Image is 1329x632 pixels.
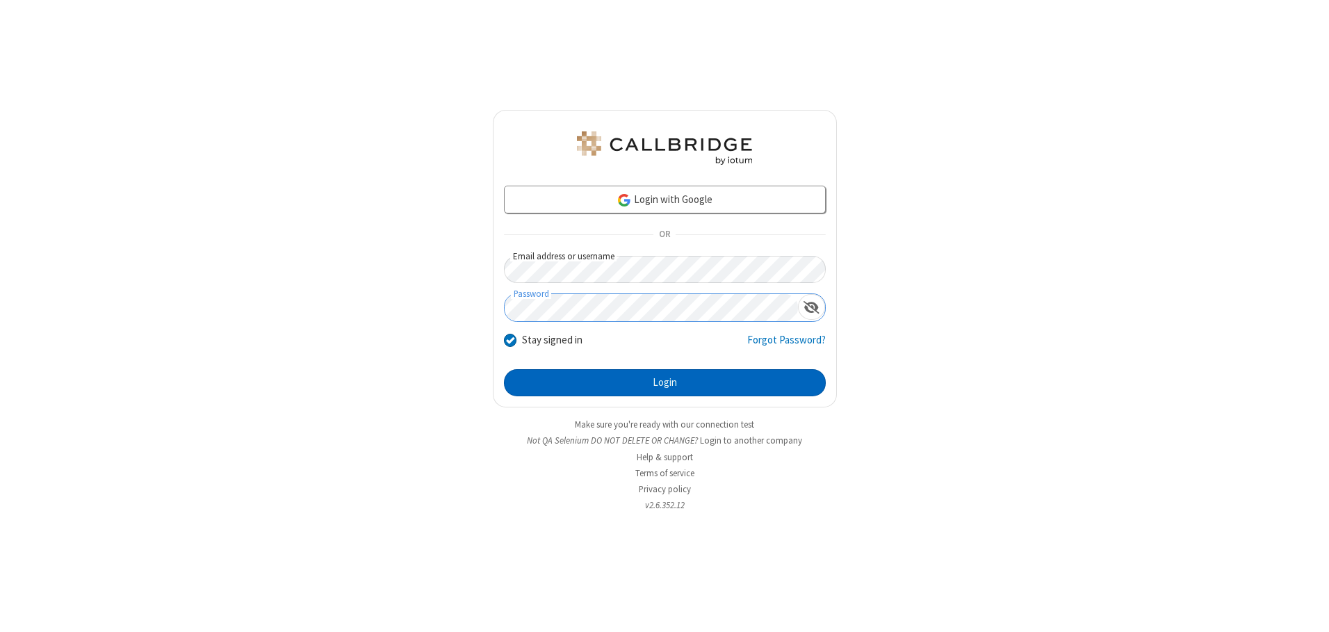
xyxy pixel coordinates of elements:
li: Not QA Selenium DO NOT DELETE OR CHANGE? [493,434,837,447]
img: QA Selenium DO NOT DELETE OR CHANGE [574,131,755,165]
label: Stay signed in [522,332,582,348]
iframe: Chat [1294,596,1319,622]
span: OR [653,225,676,245]
a: Forgot Password? [747,332,826,359]
input: Password [505,294,798,321]
button: Login [504,369,826,397]
a: Make sure you're ready with our connection test [575,419,754,430]
button: Login to another company [700,434,802,447]
a: Terms of service [635,467,694,479]
li: v2.6.352.12 [493,499,837,512]
img: google-icon.png [617,193,632,208]
a: Login with Google [504,186,826,213]
div: Show password [798,294,825,320]
a: Help & support [637,451,693,463]
input: Email address or username [504,256,826,283]
a: Privacy policy [639,483,691,495]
